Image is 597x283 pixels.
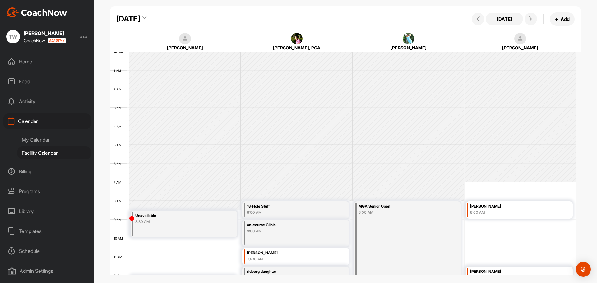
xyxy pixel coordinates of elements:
div: Admin Settings [3,263,91,279]
div: CoachNow [24,38,66,43]
div: [PERSON_NAME] [470,203,553,210]
div: Library [3,203,91,219]
div: 9 AM [110,218,128,221]
div: Programs [3,184,91,199]
div: [PERSON_NAME] [24,31,66,36]
img: square_095835cd76ac6bd3b20469ba0b26027f.jpg [291,33,303,45]
div: Open Intercom Messenger [576,262,591,277]
img: square_default-ef6cabf814de5a2bf16c804365e32c732080f9872bdf737d349900a9daf73cf9.png [179,33,191,45]
div: on-course Clinic [247,221,330,229]
div: [PERSON_NAME], PGA [250,44,343,51]
div: TW [6,30,20,43]
div: Feed [3,74,91,89]
div: My Calendar [17,133,91,146]
div: Billing [3,164,91,179]
div: [PERSON_NAME] [247,249,330,257]
div: 6 AM [110,162,128,166]
div: 12 AM [110,50,129,53]
div: [DATE] [116,13,140,25]
div: 5 AM [110,143,128,147]
img: CoachNow [6,7,67,17]
img: square_1707734b9169688d3d4311bb3a41c2ac.jpg [403,33,414,45]
button: [DATE] [486,13,523,25]
div: MGA Senior Open [359,203,442,210]
div: 10:30 AM [247,256,330,262]
button: +Add [550,12,575,26]
div: 8:30 AM [135,219,218,225]
div: 8:00 AM [470,210,553,215]
div: [PERSON_NAME] [470,268,553,275]
div: [PERSON_NAME] [362,44,455,51]
div: 2 AM [110,87,128,91]
img: square_default-ef6cabf814de5a2bf16c804365e32c732080f9872bdf737d349900a9daf73cf9.png [514,33,526,45]
div: Unavailable [135,212,218,219]
div: Home [3,54,91,69]
div: 1 AM [110,69,127,72]
div: [PERSON_NAME] [474,44,567,51]
div: Activity [3,94,91,109]
div: Facility Calendar [17,146,91,159]
span: + [555,16,558,22]
div: 9:00 AM [247,228,330,234]
div: 8:00 AM [359,210,442,215]
div: 8:00 AM [247,210,330,215]
div: 18-Hole Stuff [247,203,330,210]
div: Templates [3,223,91,239]
div: 10 AM [110,236,129,240]
div: 8 AM [110,199,128,203]
div: 3 AM [110,106,128,110]
div: Schedule [3,243,91,259]
img: CoachNow acadmey [48,38,66,43]
div: 4 AM [110,125,128,128]
div: ridberg daughter [247,268,330,275]
div: [PERSON_NAME] [139,44,232,51]
div: Calendar [3,113,91,129]
div: 11 AM [110,255,128,259]
div: 7 AM [110,180,127,184]
div: 12 PM [110,274,129,277]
